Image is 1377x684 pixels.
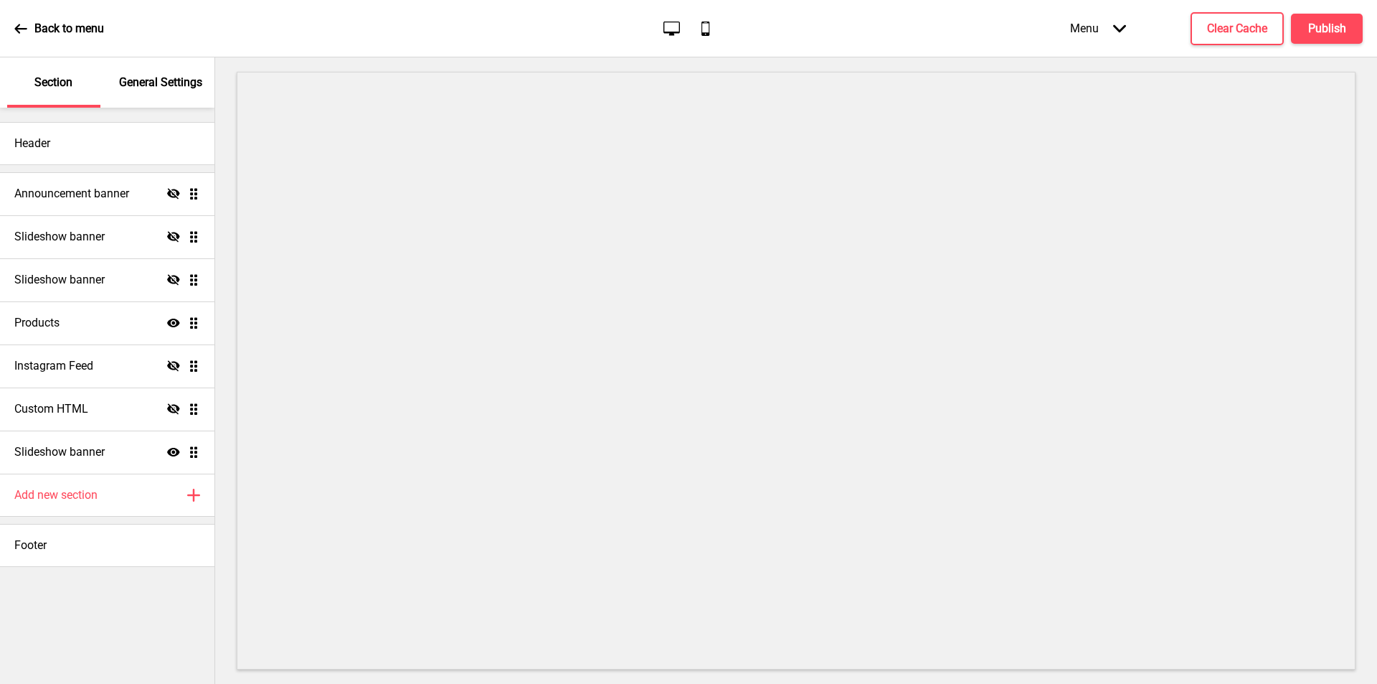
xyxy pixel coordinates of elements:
[1291,14,1363,44] button: Publish
[14,538,47,553] h4: Footer
[14,9,104,48] a: Back to menu
[14,315,60,331] h4: Products
[14,401,88,417] h4: Custom HTML
[1207,21,1267,37] h4: Clear Cache
[1191,12,1284,45] button: Clear Cache
[34,21,104,37] p: Back to menu
[14,229,105,245] h4: Slideshow banner
[14,487,98,503] h4: Add new section
[1056,7,1140,50] div: Menu
[14,444,105,460] h4: Slideshow banner
[14,358,93,374] h4: Instagram Feed
[14,272,105,288] h4: Slideshow banner
[34,75,72,90] p: Section
[119,75,202,90] p: General Settings
[14,186,129,202] h4: Announcement banner
[1308,21,1346,37] h4: Publish
[14,136,50,151] h4: Header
